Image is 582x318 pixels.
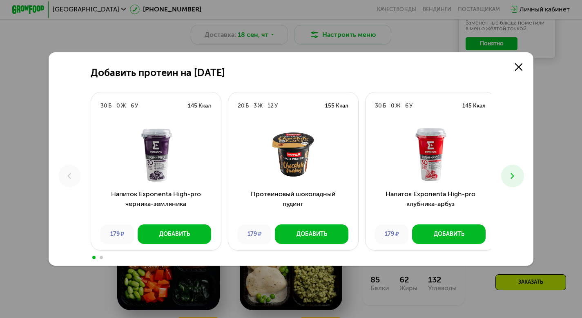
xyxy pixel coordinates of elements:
[383,102,386,110] div: Б
[395,102,400,110] div: Ж
[135,102,138,110] div: У
[108,102,111,110] div: Б
[274,102,278,110] div: У
[375,102,382,110] div: 30
[375,224,408,244] div: 179 ₽
[391,102,395,110] div: 0
[366,189,495,218] h3: Напиток Exponenta High-pro клубника-арбуз
[116,102,120,110] div: 0
[297,230,327,238] div: Добавить
[234,126,351,183] img: Протеиновый шоколадный пудинг
[405,102,408,110] div: 6
[91,189,221,218] h3: Напиток Exponenta High-pro черника-земляника
[412,224,485,244] button: Добавить
[228,189,358,218] h3: Протеиновый шоколадный пудинг
[409,102,413,110] div: У
[121,102,126,110] div: Ж
[325,102,348,110] div: 155 Ккал
[254,102,257,110] div: 3
[138,224,211,244] button: Добавить
[159,230,190,238] div: Добавить
[91,67,225,79] h2: Добавить протеин на [DATE]
[188,102,211,110] div: 145 Ккал
[462,102,486,110] div: 145 Ккал
[100,102,107,110] div: 30
[131,102,134,110] div: 6
[100,224,134,244] div: 179 ₽
[434,230,464,238] div: Добавить
[97,126,214,183] img: Напиток Exponenta High-pro черника-земляника
[275,224,348,244] button: Добавить
[238,102,245,110] div: 20
[245,102,249,110] div: Б
[238,224,271,244] div: 179 ₽
[258,102,263,110] div: Ж
[268,102,274,110] div: 12
[372,126,488,183] img: Напиток Exponenta High-pro клубника-арбуз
